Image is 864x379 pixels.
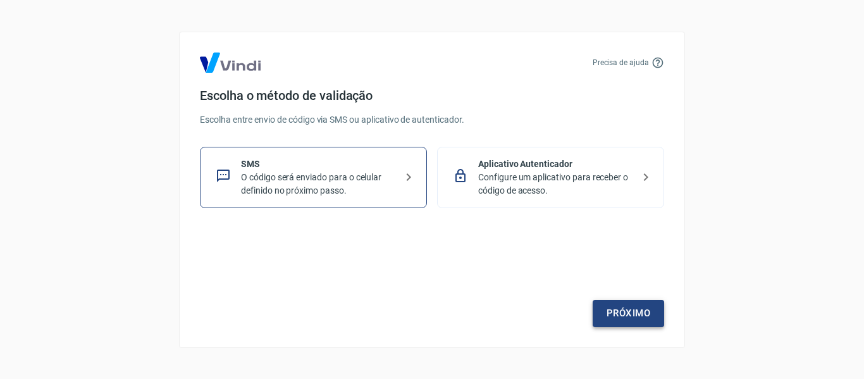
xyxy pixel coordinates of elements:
[200,147,427,208] div: SMSO código será enviado para o celular definido no próximo passo.
[241,158,396,171] p: SMS
[478,158,633,171] p: Aplicativo Autenticador
[241,171,396,197] p: O código será enviado para o celular definido no próximo passo.
[593,300,664,326] a: Próximo
[593,57,649,68] p: Precisa de ajuda
[478,171,633,197] p: Configure um aplicativo para receber o código de acesso.
[200,88,664,103] h4: Escolha o método de validação
[437,147,664,208] div: Aplicativo AutenticadorConfigure um aplicativo para receber o código de acesso.
[200,113,664,127] p: Escolha entre envio de código via SMS ou aplicativo de autenticador.
[200,53,261,73] img: Logo Vind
